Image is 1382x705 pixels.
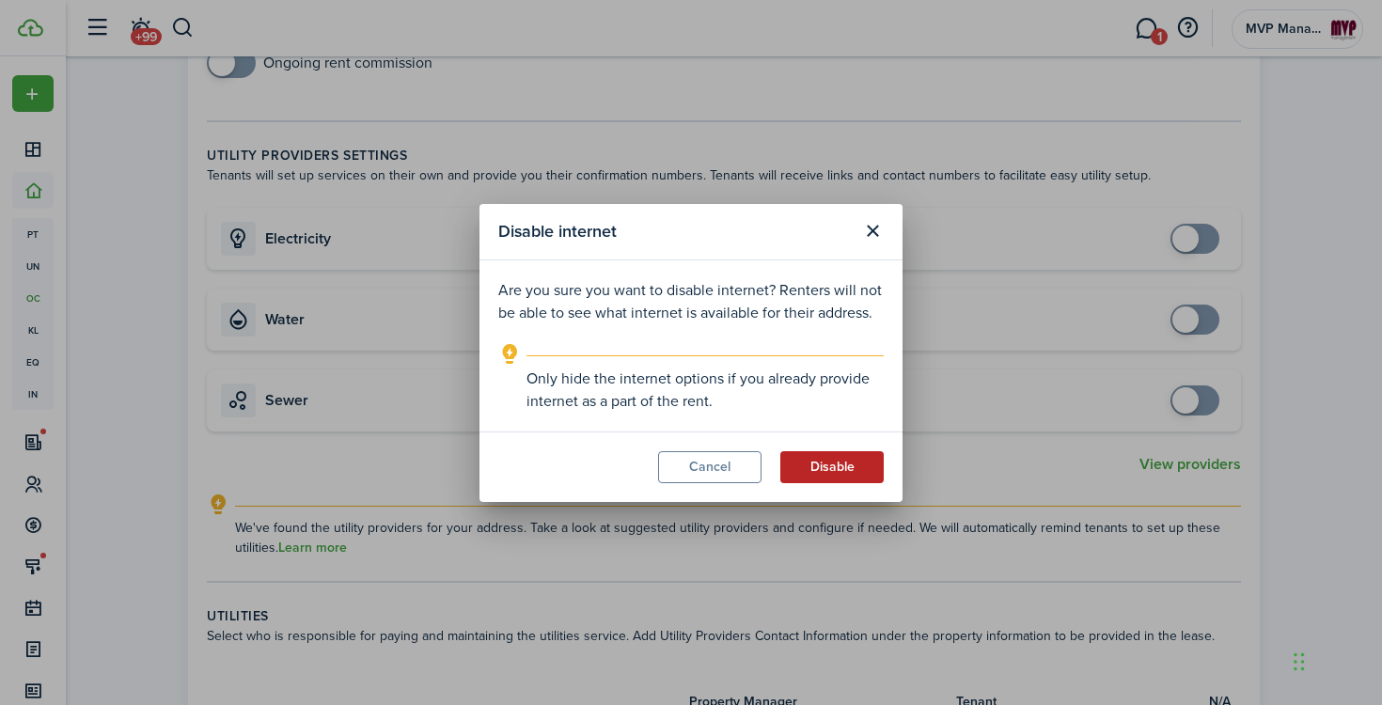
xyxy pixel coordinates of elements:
[780,451,884,483] button: Disable
[658,451,762,483] button: Cancel
[856,215,888,247] button: Close modal
[498,343,522,366] i: outline
[1288,615,1382,705] iframe: Chat Widget
[1294,634,1305,690] div: Drag
[498,213,852,250] modal-title: Disable internet
[526,368,884,413] explanation-description: Only hide the internet options if you already provide internet as a part of the rent.
[498,279,884,324] p: Are you sure you want to disable internet? Renters will not be able to see what internet is avail...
